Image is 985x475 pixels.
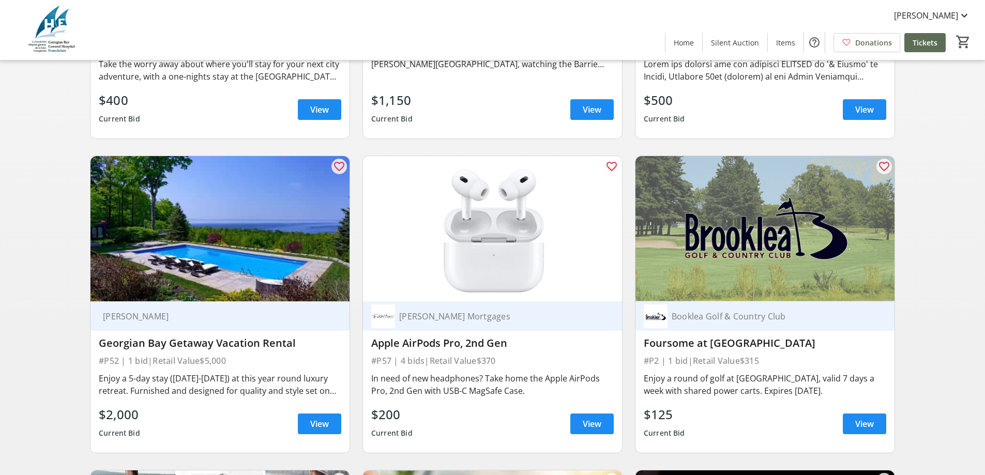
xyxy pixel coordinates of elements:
a: Silent Auction [703,33,767,52]
div: Booklea Golf & Country Club [668,311,874,321]
div: Current Bid [99,424,140,442]
div: Current Bid [644,110,685,128]
div: Foursome at [GEOGRAPHIC_DATA] [644,337,886,349]
a: Donations [834,33,900,52]
div: $2,000 [99,405,140,424]
button: Help [804,32,825,53]
a: Tickets [904,33,946,52]
div: [PERSON_NAME] Mortgages [395,311,601,321]
div: $1,150 [371,91,413,110]
div: Enjoy a round of golf at [GEOGRAPHIC_DATA], valid 7 days a week with shared power carts. Expires ... [644,372,886,397]
div: Georgian Bay Getaway Vacation Rental [99,337,341,349]
img: Georgian Bay General Hospital Foundation's Logo [6,4,98,56]
mat-icon: favorite_outline [605,160,618,173]
div: $400 [99,91,140,110]
img: Apple AirPods Pro, 2nd Gen [363,156,622,302]
span: Donations [855,37,892,48]
div: [PERSON_NAME] [99,311,329,321]
div: Enjoy a 5-day stay ([DATE]-[DATE]) at this year round luxury retreat. Furnished and designed for ... [99,372,341,397]
a: View [843,99,886,120]
div: Lorem ips dolorsi ame con adipisci ELITSED do '& Eiusmo' te Incidi, Utlabore 50et (dolorem) al en... [644,58,886,83]
div: Current Bid [99,110,140,128]
div: #P52 | 1 bid | Retail Value $5,000 [99,354,341,368]
div: $125 [644,405,685,424]
div: $200 [371,405,413,424]
div: In need of new headphones? Take home the Apple AirPods Pro, 2nd Gen with USB-C MagSafe Case. [371,372,614,397]
div: $500 [644,91,685,110]
span: View [855,418,874,430]
span: View [310,103,329,116]
span: Silent Auction [711,37,759,48]
div: Current Bid [371,110,413,128]
a: View [298,99,341,120]
span: View [583,103,601,116]
a: View [843,413,886,434]
a: View [570,413,614,434]
span: Items [776,37,795,48]
img: Georgian Bay Getaway Vacation Rental [90,156,350,302]
a: Home [665,33,702,52]
span: Home [674,37,694,48]
div: Current Bid [644,424,685,442]
div: Apple AirPods Pro, 2nd Gen [371,337,614,349]
button: Cart [954,33,973,51]
mat-icon: favorite_outline [878,160,890,173]
a: View [298,413,341,434]
a: Items [768,33,804,52]
div: #P57 | 4 bids | Retail Value $370 [371,354,614,368]
span: Tickets [913,37,937,48]
span: View [855,103,874,116]
a: View [570,99,614,120]
div: #P2 | 1 bid | Retail Value $315 [644,354,886,368]
span: [PERSON_NAME] [894,9,958,22]
div: Current Bid [371,424,413,442]
button: [PERSON_NAME] [886,7,979,24]
img: Rachel Adams Mortgages [371,304,395,328]
div: Take the worry away about where you'll stay for your next city adventure, with a one-nights stay ... [99,58,341,83]
span: View [583,418,601,430]
span: View [310,418,329,430]
img: Foursome at Brooklea Golf & Country Club [635,156,895,302]
mat-icon: favorite_outline [333,160,345,173]
img: Booklea Golf & Country Club [644,304,668,328]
